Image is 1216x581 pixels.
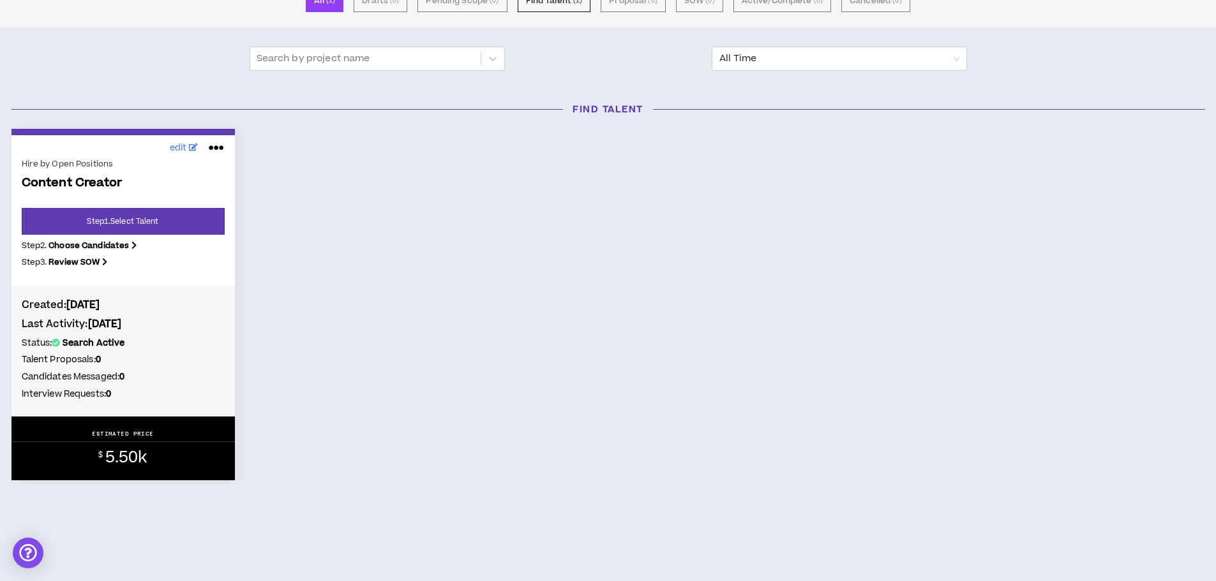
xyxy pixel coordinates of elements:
[170,142,187,155] span: edit
[2,103,1215,116] h3: Find Talent
[13,538,43,568] div: Open Intercom Messenger
[49,240,129,251] b: Choose Candidates
[22,158,225,170] div: Hire by Open Positions
[88,317,122,331] b: [DATE]
[106,388,111,401] b: 0
[105,446,147,469] span: 5.50k
[22,256,225,268] p: Step 3 .
[22,387,225,401] h5: Interview Requests:
[96,353,101,366] b: 0
[22,336,225,350] h5: Status:
[98,450,103,460] sup: $
[22,353,225,367] h5: Talent Proposals:
[22,176,225,191] span: Content Creator
[49,256,100,268] b: Review SOW
[63,337,125,349] b: Search Active
[22,240,225,251] p: Step 2 .
[22,298,225,312] h4: Created:
[22,208,225,235] a: Step1.Select Talent
[167,138,202,158] a: edit
[92,430,154,438] p: ESTIMATED PRICE
[119,371,124,383] b: 0
[66,298,100,312] b: [DATE]
[719,47,959,70] span: All Time
[22,317,225,331] h4: Last Activity:
[22,370,225,384] h5: Candidates Messaged:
